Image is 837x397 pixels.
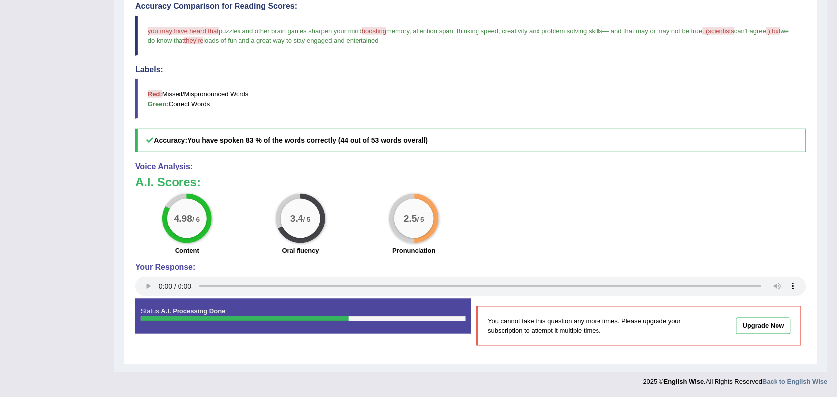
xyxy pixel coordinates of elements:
b: Green: [148,100,169,108]
span: thinking speed [457,27,498,35]
span: they're [184,37,204,44]
h4: Your Response: [135,263,806,272]
span: , [409,27,411,35]
span: we do know that [148,27,791,44]
label: Oral fluency [282,246,319,255]
label: Pronunciation [392,246,435,255]
a: Back to English Wise [763,378,828,386]
span: , [498,27,500,35]
b: You have spoken 83 % of the words correctly (44 out of 53 words overall) [187,136,428,144]
p: You cannot take this question any more times. Please upgrade your subscription to attempt it mult... [488,317,716,336]
div: 2025 © All Rights Reserved [643,372,828,387]
a: Upgrade Now [736,318,791,334]
h4: Voice Analysis: [135,162,806,171]
span: you may have heard that [148,27,219,35]
span: — [603,27,609,35]
span: . (scientists [703,27,735,35]
span: attention span [413,27,454,35]
h4: Labels: [135,65,806,74]
blockquote: Missed/Mispronounced Words Correct Words [135,79,806,118]
span: puzzles and other brain games sharpen your mind [219,27,362,35]
big: 2.5 [404,213,417,224]
span: creativity and problem solving skills [502,27,603,35]
b: Red: [148,90,162,98]
span: can't agree [735,27,767,35]
label: Content [175,246,199,255]
b: A.I. Scores: [135,175,201,189]
div: Status: [135,299,471,334]
span: , [453,27,455,35]
span: loads of fun and a great way to stay engaged and entertained [203,37,378,44]
span: and that may or may not be true [611,27,702,35]
small: / 6 [193,216,200,223]
small: / 5 [303,216,311,223]
span: .) but [766,27,781,35]
small: / 5 [417,216,424,223]
big: 4.98 [174,213,192,224]
span: memory [386,27,409,35]
h5: Accuracy: [135,129,806,152]
strong: English Wise. [664,378,706,386]
h4: Accuracy Comparison for Reading Scores: [135,2,806,11]
strong: A.I. Processing Done [161,308,225,315]
span: boosting [362,27,386,35]
big: 3.4 [290,213,303,224]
